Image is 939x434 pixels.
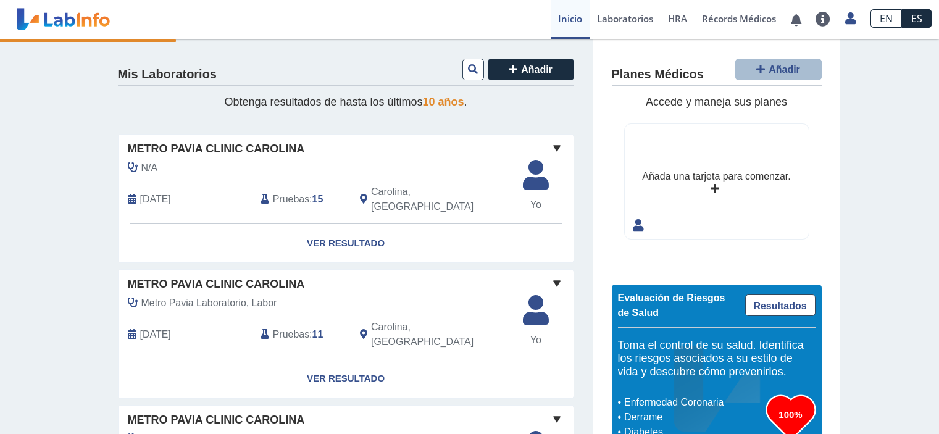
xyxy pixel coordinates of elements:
div: : [251,185,351,214]
span: N/A [141,161,158,175]
span: Obtenga resultados de hasta los últimos . [224,96,467,108]
a: Resultados [745,294,816,316]
span: Pruebas [273,192,309,207]
span: Yo [515,198,556,212]
button: Añadir [735,59,822,80]
span: Metro Pavia Laboratorio, Labor [141,296,277,311]
button: Añadir [488,59,574,80]
h5: Toma el control de su salud. Identifica los riesgos asociados a su estilo de vida y descubre cómo... [618,339,816,379]
span: 2025-09-03 [140,192,171,207]
a: EN [870,9,902,28]
span: Accede y maneja sus planes [646,96,787,108]
span: Metro Pavia Clinic Carolina [128,412,305,428]
span: Evaluación de Riesgos de Salud [618,293,725,318]
span: 10 años [423,96,464,108]
span: Yo [515,333,556,348]
h4: Mis Laboratorios [118,67,217,82]
span: Añadir [769,64,800,75]
span: Carolina, PR [371,320,507,349]
li: Enfermedad Coronaria [621,395,766,410]
b: 11 [312,329,323,340]
span: Metro Pavia Clinic Carolina [128,141,305,157]
span: 2025-09-02 [140,327,171,342]
b: 15 [312,194,323,204]
a: Ver Resultado [119,359,574,398]
li: Derrame [621,410,766,425]
a: Ver Resultado [119,224,574,263]
a: ES [902,9,932,28]
div: : [251,320,351,349]
span: HRA [668,12,687,25]
iframe: Help widget launcher [829,386,925,420]
span: Metro Pavia Clinic Carolina [128,276,305,293]
span: Carolina, PR [371,185,507,214]
h3: 100% [766,407,816,422]
div: Añada una tarjeta para comenzar. [642,169,790,184]
span: Pruebas [273,327,309,342]
h4: Planes Médicos [612,67,704,82]
span: Añadir [521,64,553,75]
